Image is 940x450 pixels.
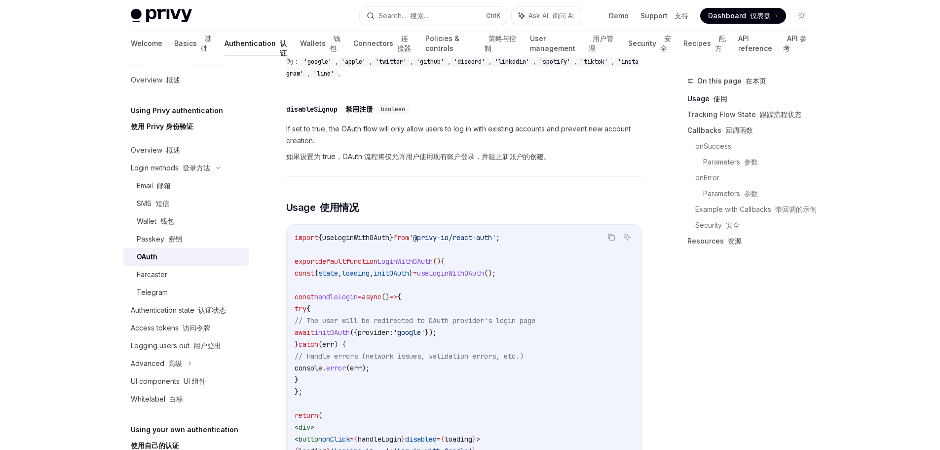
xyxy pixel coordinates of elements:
a: Security 安全 [628,32,672,55]
code: 'github' [413,57,448,67]
span: = [413,269,417,278]
font: 搜索... [410,11,428,20]
a: Authentication 认证 [225,32,288,55]
font: 密钥 [168,235,182,243]
span: loading [445,435,472,444]
span: Dashboard [708,11,771,21]
font: API 参考 [783,34,807,52]
span: 'google' [393,328,425,337]
span: { [306,304,310,313]
span: ( [318,340,322,349]
font: 登录方法 [183,164,210,172]
span: { [441,435,445,444]
span: boolean [381,105,405,113]
span: = [350,435,354,444]
span: ({ [350,328,358,337]
font: 访问令牌 [183,324,210,332]
div: Overview [131,74,180,86]
a: Policies & controls 策略与控制 [425,32,519,55]
div: Access tokens [131,322,210,334]
a: Email 邮箱 [123,177,249,195]
span: > [310,423,314,432]
button: Toggle dark mode [794,8,810,24]
a: Basics 基础 [174,32,213,55]
div: Email [137,180,171,192]
span: loading [342,269,370,278]
span: div [299,423,310,432]
span: } [401,435,405,444]
span: }); [425,328,437,337]
font: 概述 [166,76,180,84]
span: { [314,269,318,278]
span: } [409,269,413,278]
code: 'discord' [450,57,489,67]
code: 'tiktok' [576,57,612,67]
font: 仪表盘 [750,11,771,20]
font: 用户登出 [193,341,221,350]
font: 白标 [169,395,183,403]
span: = [358,292,362,301]
a: Usage 使用 [687,91,818,107]
span: onClick [322,435,350,444]
span: button [299,435,322,444]
font: 跟踪流程状态 [760,110,801,119]
font: 参数 [744,158,758,166]
a: Overview 概述 [123,71,249,89]
span: Usage [286,201,359,214]
font: 概述 [166,146,180,154]
span: } [472,435,476,444]
span: '@privy-io/react-auth' [409,233,496,242]
a: Wallets 钱包 [300,32,341,55]
div: disableSignup [286,104,373,114]
span: } [295,375,299,384]
span: , [338,269,342,278]
font: 用于身份验证的 OAuth 提供者。有效值为： , , , , , , , , , 。 [286,45,639,77]
font: 带回调的示例 [775,205,817,213]
font: 禁用注册 [345,105,373,114]
span: } [295,340,299,349]
font: UI 组件 [184,377,206,385]
span: const [295,292,314,301]
font: 支持 [675,11,688,20]
span: ); [362,364,370,372]
a: Security 安全 [695,217,818,233]
code: 'line' [309,69,338,79]
span: err [322,340,334,349]
font: 钱包 [330,34,340,52]
a: Example with Callbacks 带回调的示例 [695,202,818,217]
font: 认证状态 [198,306,226,314]
span: handleLogin [314,292,358,301]
font: 配方 [715,34,726,52]
span: export [295,257,318,266]
font: 回调函数 [725,126,753,134]
span: ; [496,233,500,242]
code: 'google' [300,57,336,67]
a: Tracking Flow State 跟踪流程状态 [687,107,818,123]
span: . [322,364,326,372]
span: => [389,292,397,301]
span: , [370,269,374,278]
span: try [295,304,306,313]
span: () [433,257,441,266]
span: handleLogin [358,435,401,444]
div: OAuth [137,251,157,263]
font: 安全 [726,221,740,229]
span: () [381,292,389,301]
span: default [318,257,346,266]
code: 'spotify' [535,57,574,67]
font: 基础 [201,34,212,52]
font: 钱包 [160,217,174,225]
button: Search... 搜索...CtrlK [360,7,507,25]
span: await [295,328,314,337]
a: Whitelabel 白标 [123,390,249,408]
span: const [295,269,314,278]
font: 策略与控制 [485,34,516,52]
font: 用户管理 [589,34,613,52]
span: Ask AI [528,11,574,21]
a: Authentication state 认证状态 [123,301,249,319]
a: Telegram [123,284,249,301]
span: If set to true, the OAuth flow will only allow users to log in with existing accounts and prevent... [286,123,642,166]
div: Telegram [137,286,168,298]
span: initOAuth [374,269,409,278]
font: 使用 [714,94,727,103]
